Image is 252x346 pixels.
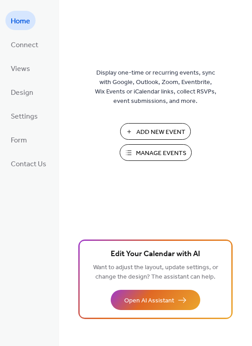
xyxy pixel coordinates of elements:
span: Form [11,133,27,147]
span: Want to adjust the layout, update settings, or change the design? The assistant can help. [93,262,218,283]
span: Settings [11,110,38,124]
a: Connect [5,35,44,54]
a: Design [5,82,39,102]
span: Connect [11,38,38,52]
button: Add New Event [120,123,191,140]
button: Manage Events [120,144,192,161]
span: Home [11,14,30,28]
a: Contact Us [5,154,52,173]
a: Settings [5,106,43,125]
span: Add New Event [136,128,185,137]
span: Edit Your Calendar with AI [111,248,200,261]
span: Manage Events [136,149,186,158]
span: Design [11,86,33,100]
a: Form [5,130,32,149]
span: Contact Us [11,157,46,171]
span: Display one-time or recurring events, sync with Google, Outlook, Zoom, Eventbrite, Wix Events or ... [95,68,216,106]
span: Open AI Assistant [124,296,174,306]
span: Views [11,62,30,76]
a: Views [5,58,36,78]
button: Open AI Assistant [111,290,200,310]
a: Home [5,11,36,30]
